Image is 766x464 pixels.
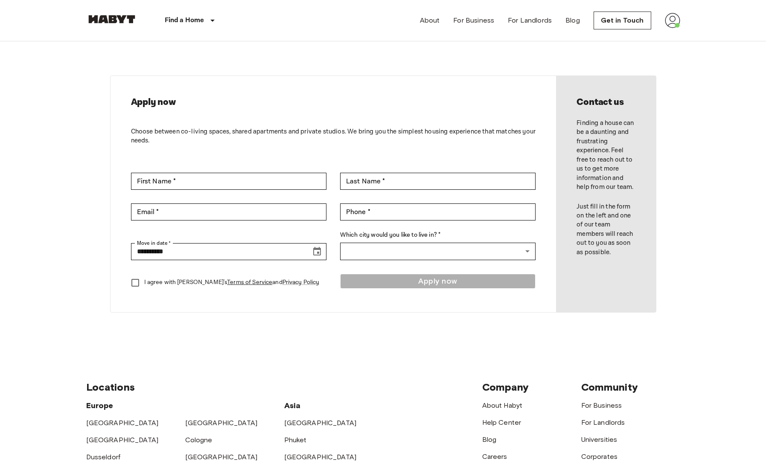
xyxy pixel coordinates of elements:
[340,231,536,240] label: Which city would you like to live in? *
[420,15,440,26] a: About
[185,436,213,444] a: Cologne
[131,127,536,145] p: Choose between co-living spaces, shared apartments and private studios. We bring you the simplest...
[581,452,618,461] a: Corporates
[453,15,494,26] a: For Business
[137,239,171,247] label: Move in date
[594,12,651,29] a: Get in Touch
[185,419,258,427] a: [GEOGRAPHIC_DATA]
[284,436,307,444] a: Phuket
[482,418,521,426] a: Help Center
[86,419,159,427] a: [GEOGRAPHIC_DATA]
[165,15,204,26] p: Find a Home
[284,453,357,461] a: [GEOGRAPHIC_DATA]
[665,13,680,28] img: avatar
[577,202,635,257] p: Just fill in the form on the left and one of our team members will reach out to you as soon as po...
[581,381,638,393] span: Community
[565,15,580,26] a: Blog
[482,452,507,461] a: Careers
[508,15,552,26] a: For Landlords
[227,278,272,286] a: Terms of Service
[86,381,135,393] span: Locations
[144,278,320,287] p: I agree with [PERSON_NAME]'s and
[581,418,625,426] a: For Landlords
[284,419,357,427] a: [GEOGRAPHIC_DATA]
[131,96,536,108] h2: Apply now
[185,453,258,461] a: [GEOGRAPHIC_DATA]
[581,401,622,409] a: For Business
[284,401,301,410] span: Asia
[283,278,320,286] a: Privacy Policy
[309,243,326,260] button: Choose date, selected date is Sep 18, 2025
[482,381,529,393] span: Company
[86,15,137,23] img: Habyt
[577,96,635,108] h2: Contact us
[86,436,159,444] a: [GEOGRAPHIC_DATA]
[581,435,617,444] a: Universities
[86,453,121,461] a: Dusseldorf
[482,401,523,409] a: About Habyt
[577,119,635,192] p: Finding a house can be a daunting and frustrating experience. Feel free to reach out to us to get...
[482,435,497,444] a: Blog
[86,401,114,410] span: Europe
